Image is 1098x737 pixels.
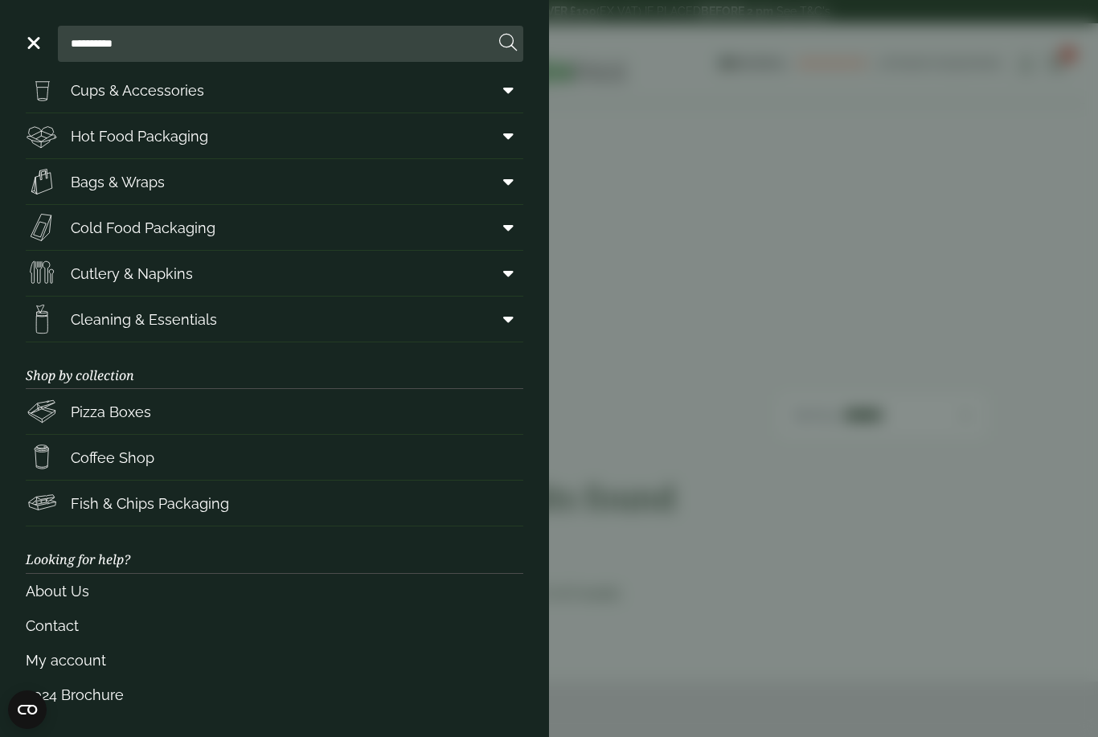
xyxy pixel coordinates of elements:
button: Open CMP widget [8,690,47,729]
img: HotDrink_paperCup.svg [26,441,58,473]
img: Deli_box.svg [26,120,58,152]
img: PintNhalf_cup.svg [26,74,58,106]
a: Pizza Boxes [26,389,523,434]
a: My account [26,643,523,678]
a: Cleaning & Essentials [26,297,523,342]
a: Hot Food Packaging [26,113,523,158]
a: Cold Food Packaging [26,205,523,250]
span: Pizza Boxes [71,401,151,423]
span: Cups & Accessories [71,80,204,101]
a: Bags & Wraps [26,159,523,204]
a: Coffee Shop [26,435,523,480]
a: Fish & Chips Packaging [26,481,523,526]
a: 2024 Brochure [26,678,523,712]
span: Bags & Wraps [71,171,165,193]
img: Sandwich_box.svg [26,211,58,244]
img: Pizza_boxes.svg [26,395,58,428]
img: open-wipe.svg [26,303,58,335]
h3: Shop by collection [26,342,523,389]
h3: Looking for help? [26,526,523,573]
a: About Us [26,574,523,608]
span: Coffee Shop [71,447,154,469]
img: Cutlery.svg [26,257,58,289]
span: Cold Food Packaging [71,217,215,239]
img: Paper_carriers.svg [26,166,58,198]
img: FishNchip_box.svg [26,487,58,519]
span: Fish & Chips Packaging [71,493,229,514]
span: Cleaning & Essentials [71,309,217,330]
span: Hot Food Packaging [71,125,208,147]
a: Contact [26,608,523,643]
span: Cutlery & Napkins [71,263,193,285]
a: Cutlery & Napkins [26,251,523,296]
a: Cups & Accessories [26,68,523,113]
